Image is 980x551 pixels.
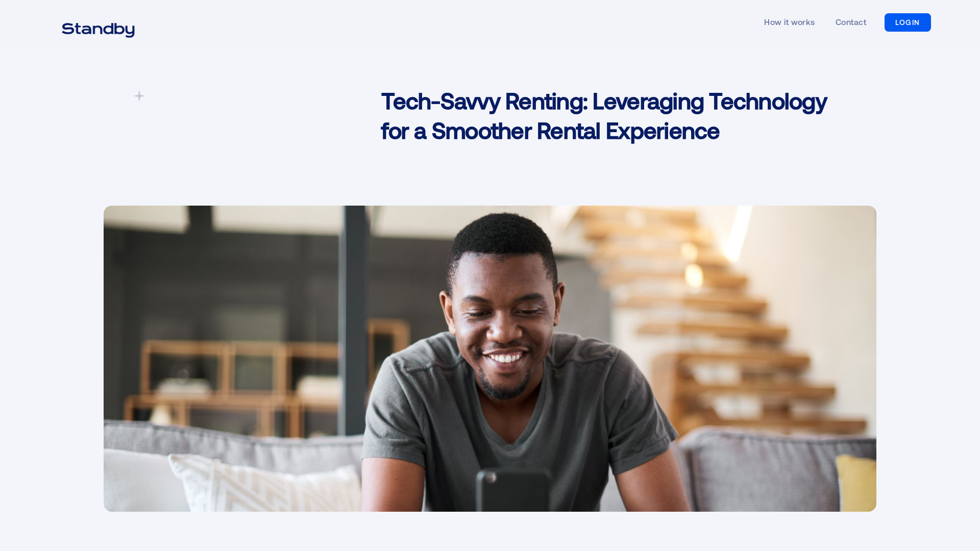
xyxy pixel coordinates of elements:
[381,86,837,165] a: Tech-Savvy Renting: Leveraging Technology for a Smoother Rental Experience
[381,86,837,144] h1: Tech-Savvy Renting: Leveraging Technology for a Smoother Rental Experience
[885,13,931,32] a: LOGIN
[49,16,148,29] a: home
